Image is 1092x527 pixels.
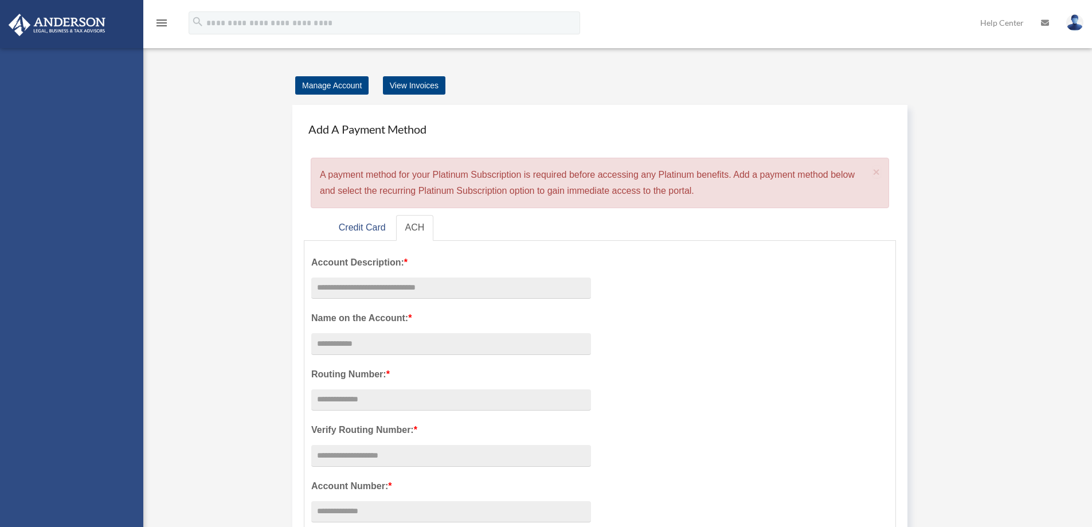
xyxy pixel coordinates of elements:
a: Credit Card [330,215,395,241]
a: ACH [396,215,434,241]
label: Name on the Account: [311,310,591,326]
h4: Add A Payment Method [304,116,896,142]
button: Close [873,166,880,178]
img: User Pic [1066,14,1083,31]
img: Anderson Advisors Platinum Portal [5,14,109,36]
label: Account Description: [311,255,591,271]
a: View Invoices [383,76,445,95]
label: Account Number: [311,478,591,494]
label: Verify Routing Number: [311,422,591,438]
a: menu [155,20,169,30]
div: A payment method for your Platinum Subscription is required before accessing any Platinum benefit... [311,158,889,208]
i: search [191,15,204,28]
i: menu [155,16,169,30]
a: Manage Account [295,76,369,95]
label: Routing Number: [311,366,591,382]
span: × [873,165,880,178]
